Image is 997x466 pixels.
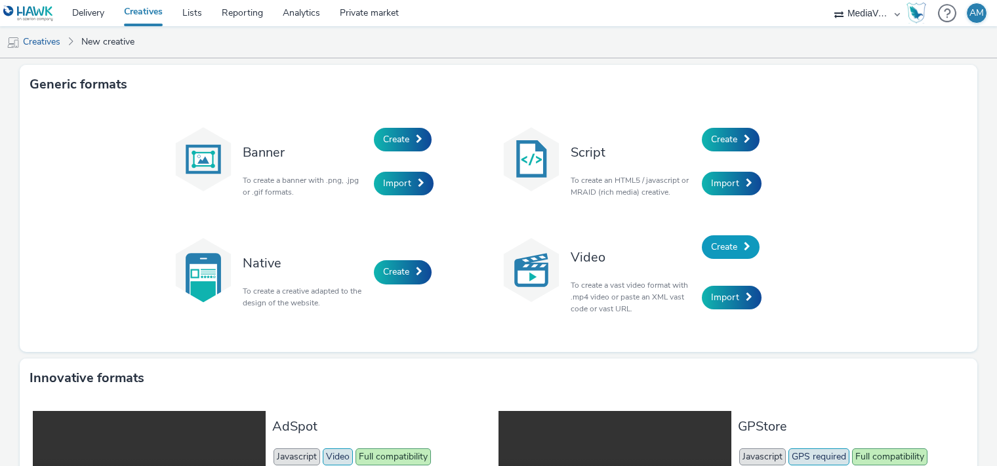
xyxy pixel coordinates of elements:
h3: GPStore [738,417,958,435]
a: Import [702,286,762,309]
img: Hawk Academy [906,3,926,24]
span: Import [711,177,739,189]
img: code.svg [498,126,564,192]
span: Import [383,177,411,189]
a: New creative [75,26,141,58]
span: Video [323,448,353,465]
p: To create a creative adapted to the design of the website. [243,285,367,309]
a: Hawk Academy [906,3,931,24]
h3: Generic formats [30,75,127,94]
p: To create an HTML5 / javascript or MRAID (rich media) creative. [571,174,695,198]
a: Import [374,172,434,195]
p: To create a vast video format with .mp4 video or paste an XML vast code or vast URL. [571,279,695,315]
p: To create a banner with .png, .jpg or .gif formats. [243,174,367,198]
span: Javascript [739,448,786,465]
span: Create [383,133,409,146]
img: video.svg [498,237,564,303]
h3: Video [571,248,695,266]
span: Full compatibility [356,448,431,465]
span: Import [711,291,739,303]
h3: Banner [243,144,367,161]
a: Create [702,235,760,259]
a: Create [702,128,760,151]
h3: AdSpot [272,417,492,435]
img: undefined Logo [3,5,54,22]
img: mobile [7,36,20,49]
span: Create [711,133,737,146]
h3: Native [243,254,367,272]
span: Javascript [274,448,320,465]
span: Create [711,241,737,253]
a: Import [702,172,762,195]
span: GPS required [788,448,849,465]
img: native.svg [171,237,236,303]
h3: Innovative formats [30,368,144,388]
h3: Script [571,144,695,161]
div: AM [969,3,984,23]
img: banner.svg [171,126,236,192]
a: Create [374,128,432,151]
span: Full compatibility [852,448,927,465]
span: Create [383,265,409,278]
a: Create [374,260,432,284]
